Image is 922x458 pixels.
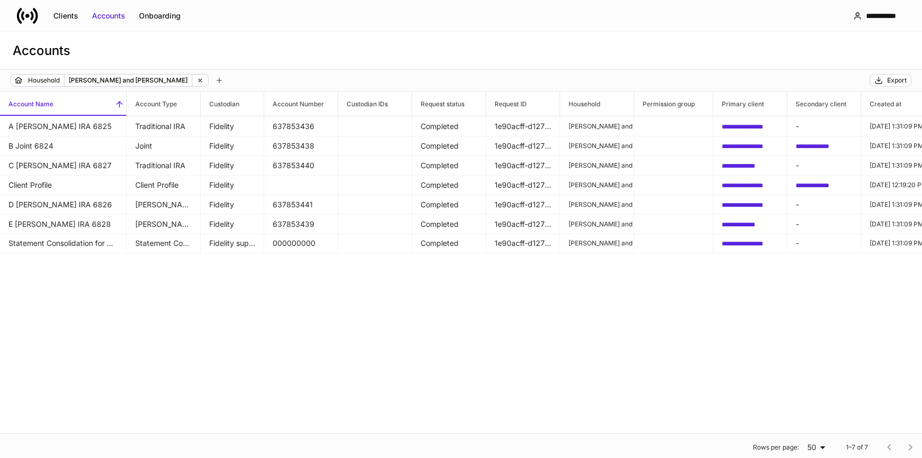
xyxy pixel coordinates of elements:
[264,91,338,116] span: Account Number
[713,99,764,109] h6: Primary client
[264,116,338,136] td: 637853436
[264,99,324,109] h6: Account Number
[787,91,861,116] span: Secondary client
[713,175,787,195] td: fa6c7631-9438-435c-a7cd-8a07537aaa6c
[412,116,486,136] td: Completed
[486,91,560,116] span: Request ID
[53,11,78,21] div: Clients
[92,11,125,21] div: Accounts
[412,136,486,156] td: Completed
[796,121,852,132] p: -
[713,214,787,234] td: 5ca70d92-a466-4fac-a8eb-9544a687b4f3
[713,155,787,176] td: 5ca70d92-a466-4fac-a8eb-9544a687b4f3
[412,99,464,109] h6: Request status
[127,175,201,195] td: Client Profile
[201,175,264,195] td: Fidelity
[338,99,388,109] h6: Custodian IDs
[338,91,412,116] span: Custodian IDs
[753,443,799,452] p: Rows per page:
[569,219,625,228] p: [PERSON_NAME] and [PERSON_NAME]
[201,214,264,234] td: Fidelity
[486,175,560,195] td: 1e90acff-d127-4b45-8200-14e22e4804de
[412,214,486,234] td: Completed
[412,91,486,116] span: Request status
[569,141,625,150] p: [PERSON_NAME] and [PERSON_NAME]
[127,233,201,253] td: Statement Consolidation for Households
[486,99,527,109] h6: Request ID
[139,11,181,21] div: Onboarding
[560,99,600,109] h6: Household
[264,155,338,176] td: 637853440
[787,99,846,109] h6: Secondary client
[796,218,852,229] p: -
[127,99,177,109] h6: Account Type
[861,99,901,109] h6: Created at
[127,155,201,176] td: Traditional IRA
[201,136,264,156] td: Fidelity
[569,200,625,208] p: [PERSON_NAME] and [PERSON_NAME]
[201,155,264,176] td: Fidelity
[846,443,868,452] p: 1–7 of 7
[486,155,560,176] td: 1e90acff-d127-4b45-8200-14e22e4804de
[787,175,861,195] td: 5ca70d92-a466-4fac-a8eb-9544a687b4f3
[713,116,787,136] td: fa6c7631-9438-435c-a7cd-8a07537aaa6c
[713,136,787,156] td: fa6c7631-9438-435c-a7cd-8a07537aaa6c
[486,233,560,253] td: 1e90acff-d127-4b45-8200-14e22e4804de
[486,116,560,136] td: 1e90acff-d127-4b45-8200-14e22e4804de
[127,91,200,116] span: Account Type
[787,136,861,156] td: 5ca70d92-a466-4fac-a8eb-9544a687b4f3
[713,195,787,215] td: fa6c7631-9438-435c-a7cd-8a07537aaa6c
[634,91,713,116] span: Permission group
[264,233,338,253] td: 000000000
[486,195,560,215] td: 1e90acff-d127-4b45-8200-14e22e4804de
[132,7,188,24] button: Onboarding
[85,7,132,24] button: Accounts
[569,122,625,131] p: [PERSON_NAME] and [PERSON_NAME]
[46,7,85,24] button: Clients
[201,91,264,116] span: Custodian
[870,74,911,87] button: Export
[412,195,486,215] td: Completed
[201,99,239,109] h6: Custodian
[201,116,264,136] td: Fidelity
[796,238,852,249] p: -
[713,91,787,116] span: Primary client
[803,442,829,453] div: 50
[569,161,625,169] p: [PERSON_NAME] and [PERSON_NAME]
[569,180,625,189] p: [PERSON_NAME] and [PERSON_NAME]
[201,233,264,253] td: Fidelity supplemental forms
[69,75,188,86] p: [PERSON_NAME] and [PERSON_NAME]
[13,42,70,59] h3: Accounts
[560,91,634,116] span: Household
[412,233,486,253] td: Completed
[264,195,338,215] td: 637853441
[796,160,852,170] p: -
[264,136,338,156] td: 637853438
[486,136,560,156] td: 1e90acff-d127-4b45-8200-14e22e4804de
[127,136,201,156] td: Joint
[412,175,486,195] td: Completed
[569,239,625,248] p: [PERSON_NAME] and [PERSON_NAME]
[713,233,787,253] td: fa6c7631-9438-435c-a7cd-8a07537aaa6c
[796,199,852,209] p: -
[28,75,60,86] p: Household
[127,195,201,215] td: Roth IRA
[412,155,486,176] td: Completed
[127,214,201,234] td: Roth IRA
[887,76,907,85] div: Export
[634,99,695,109] h6: Permission group
[201,195,264,215] td: Fidelity
[486,214,560,234] td: 1e90acff-d127-4b45-8200-14e22e4804de
[264,214,338,234] td: 637853439
[127,116,201,136] td: Traditional IRA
